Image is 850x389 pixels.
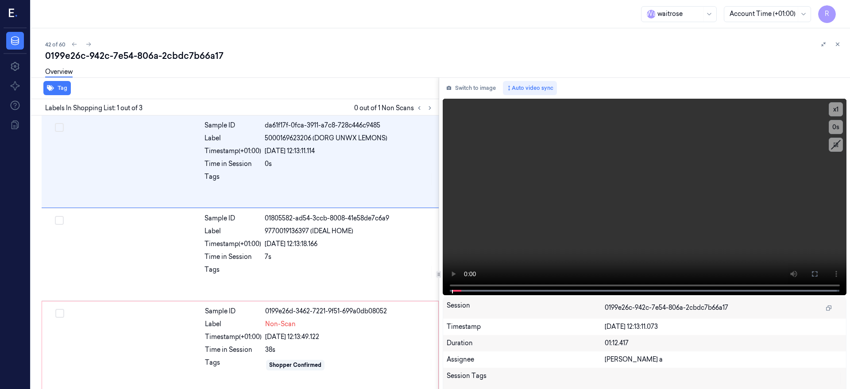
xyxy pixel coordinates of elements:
[205,320,262,329] div: Label
[605,303,728,312] span: 0199e26c-942c-7e54-806a-2cbdc7b66a17
[55,216,64,225] button: Select row
[205,358,262,372] div: Tags
[447,301,605,315] div: Session
[205,227,261,236] div: Label
[265,146,433,156] div: [DATE] 12:13:11.114
[265,121,433,130] div: da61f17f-0fca-3911-a7c8-728c446c9485
[205,172,261,186] div: Tags
[205,265,261,279] div: Tags
[443,81,499,95] button: Switch to image
[265,227,353,236] span: 9770019136397 (IDEAL HOME)
[829,120,843,134] button: 0s
[265,332,433,342] div: [DATE] 12:13:49.122
[205,159,261,169] div: Time in Session
[829,102,843,116] button: x1
[205,214,261,223] div: Sample ID
[55,123,64,132] button: Select row
[205,134,261,143] div: Label
[55,309,64,318] button: Select row
[205,332,262,342] div: Timestamp (+01:00)
[265,159,433,169] div: 0s
[205,252,261,262] div: Time in Session
[265,320,296,329] span: Non-Scan
[605,355,842,364] div: [PERSON_NAME] a
[605,322,842,331] div: [DATE] 12:13:11.073
[45,104,143,113] span: Labels In Shopping List: 1 out of 3
[503,81,557,95] button: Auto video sync
[45,50,843,62] div: 0199e26c-942c-7e54-806a-2cbdc7b66a17
[43,81,71,95] button: Tag
[205,307,262,316] div: Sample ID
[605,339,842,348] div: 01:12.417
[354,103,435,113] span: 0 out of 1 Non Scans
[447,339,605,348] div: Duration
[447,355,605,364] div: Assignee
[205,345,262,354] div: Time in Session
[647,10,656,19] span: W a
[265,134,387,143] span: 5000169623206 (DORG UNWX LEMONS)
[205,121,261,130] div: Sample ID
[269,361,321,369] div: Shopper Confirmed
[265,345,433,354] div: 38s
[447,322,605,331] div: Timestamp
[205,146,261,156] div: Timestamp (+01:00)
[265,252,433,262] div: 7s
[205,239,261,249] div: Timestamp (+01:00)
[45,41,66,48] span: 42 of 60
[818,5,836,23] button: R
[265,214,433,223] div: 01805582-ad54-3ccb-8008-41e58de7c6a9
[265,239,433,249] div: [DATE] 12:13:18.166
[265,307,433,316] div: 0199e26d-3462-7221-9f51-699a0db08052
[447,371,605,385] div: Session Tags
[45,67,73,77] a: Overview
